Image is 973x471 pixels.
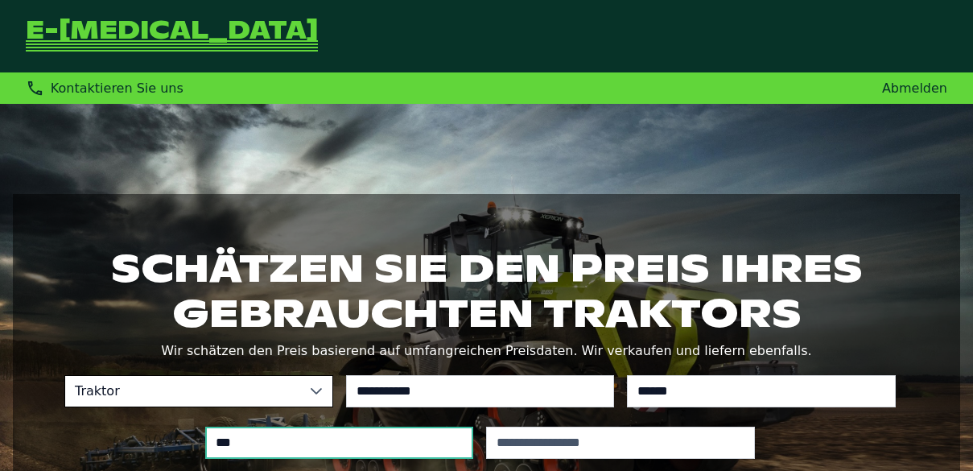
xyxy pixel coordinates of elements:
[64,246,909,336] h1: Schätzen Sie den Preis Ihres gebrauchten Traktors
[882,81,947,96] a: Abmelden
[51,81,183,96] span: Kontaktieren Sie uns
[26,79,183,97] div: Kontaktieren Sie uns
[64,340,909,362] p: Wir schätzen den Preis basierend auf umfangreichen Preisdaten. Wir verkaufen und liefern ebenfalls.
[26,19,318,53] a: Zurück zur Startseite
[65,376,300,407] span: Traktor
